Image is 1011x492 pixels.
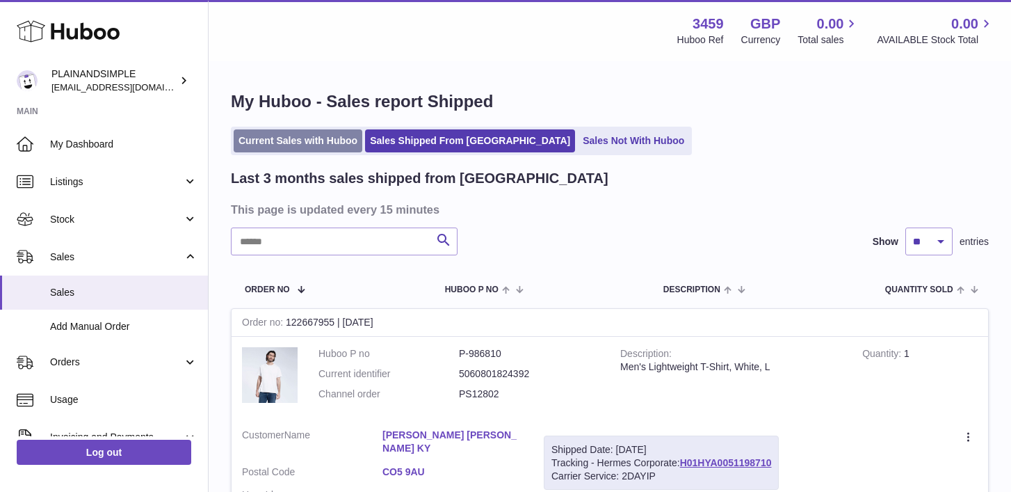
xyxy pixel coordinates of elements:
span: Customer [242,429,284,441]
img: 34591716549331.jpeg [242,347,298,403]
a: Sales Shipped From [GEOGRAPHIC_DATA] [365,129,575,152]
span: Usage [50,393,197,406]
span: Order No [245,285,290,294]
dt: Current identifier [318,367,459,381]
span: Sales [50,251,183,264]
div: Men's Lightweight T-Shirt, White, L [620,360,841,374]
span: Huboo P no [445,285,499,294]
strong: 3459 [693,15,724,33]
span: 0.00 [951,15,978,33]
span: Add Manual Order [50,320,197,333]
a: CO5 9AU [382,466,523,479]
dt: Postal Code [242,466,382,482]
dt: Name [242,429,382,459]
strong: Description [620,348,672,363]
strong: Quantity [862,348,904,363]
span: Orders [50,356,183,369]
span: My Dashboard [50,138,197,151]
span: Stock [50,213,183,226]
span: 0.00 [817,15,844,33]
a: Sales Not With Huboo [578,129,689,152]
a: Log out [17,440,191,465]
div: Shipped Date: [DATE] [551,443,771,457]
dd: 5060801824392 [459,367,599,381]
td: 1 [852,337,988,418]
div: Currency [741,33,781,47]
h2: Last 3 months sales shipped from [GEOGRAPHIC_DATA] [231,169,608,188]
a: [PERSON_NAME] [PERSON_NAME] KY [382,429,523,455]
a: 0.00 AVAILABLE Stock Total [877,15,994,47]
span: AVAILABLE Stock Total [877,33,994,47]
span: Invoicing and Payments [50,431,183,444]
a: Current Sales with Huboo [234,129,362,152]
div: Tracking - Hermes Corporate: [544,436,779,491]
strong: Order no [242,317,286,331]
dt: Huboo P no [318,347,459,360]
span: Quantity Sold [885,285,953,294]
strong: GBP [750,15,780,33]
span: Description [663,285,720,294]
img: duco@plainandsimple.com [17,70,38,91]
dt: Channel order [318,388,459,401]
a: H01HYA0051198710 [680,457,772,468]
span: entries [960,235,989,248]
div: PLAINANDSIMPLE [51,68,177,94]
label: Show [873,235,898,248]
a: 0.00 Total sales [798,15,859,47]
span: [EMAIL_ADDRESS][DOMAIN_NAME] [51,81,204,93]
div: Huboo Ref [677,33,724,47]
h3: This page is updated every 15 minutes [231,202,985,217]
dd: PS12802 [459,388,599,401]
dd: P-986810 [459,347,599,360]
h1: My Huboo - Sales report Shipped [231,90,989,113]
span: Listings [50,175,183,189]
span: Sales [50,286,197,299]
div: 122667955 | [DATE] [232,309,988,337]
span: Total sales [798,33,859,47]
div: Carrier Service: 2DAYIP [551,470,771,483]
